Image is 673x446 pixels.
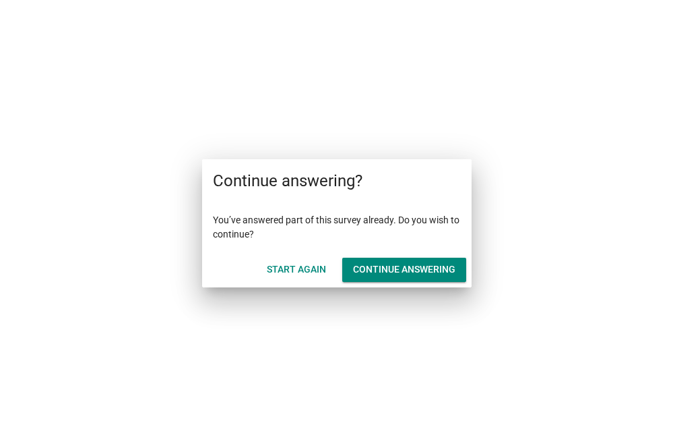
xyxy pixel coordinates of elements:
[342,258,466,282] button: Continue answering
[202,159,472,202] div: Continue answering?
[202,202,472,252] div: You’ve answered part of this survey already. Do you wish to continue?
[267,262,326,277] div: Start Again
[256,258,337,282] button: Start Again
[353,262,455,277] div: Continue answering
